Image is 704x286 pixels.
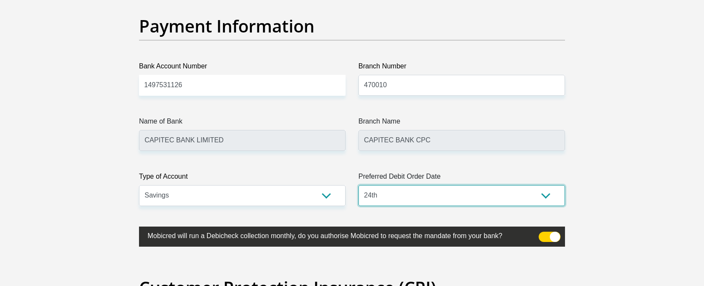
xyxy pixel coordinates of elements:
label: Type of Account [139,171,346,185]
input: Name of Bank [139,130,346,151]
h2: Payment Information [139,16,565,36]
label: Name of Bank [139,116,346,130]
label: Branch Name [358,116,565,130]
label: Bank Account Number [139,61,346,75]
label: Preferred Debit Order Date [358,171,565,185]
input: Branch Name [358,130,565,151]
input: Bank Account Number [139,75,346,96]
input: Branch Number [358,75,565,96]
label: Branch Number [358,61,565,75]
label: Mobicred will run a Debicheck collection monthly, do you authorise Mobicred to request the mandat... [139,227,522,243]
